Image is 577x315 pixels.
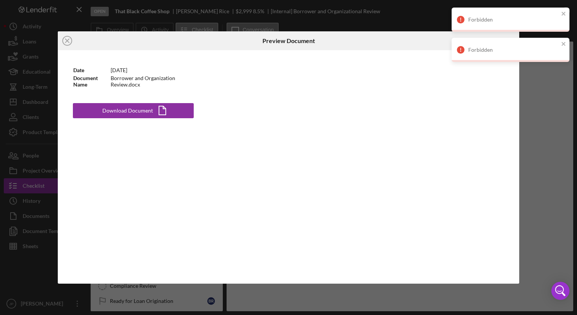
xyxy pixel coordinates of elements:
[73,67,84,73] b: Date
[110,65,194,75] td: [DATE]
[110,75,194,88] td: Borrower and Organization Review.docx
[551,282,569,300] div: Open Intercom Messenger
[561,41,566,48] button: close
[262,37,315,44] h6: Preview Document
[468,47,559,53] div: Forbidden
[468,17,559,23] div: Forbidden
[102,103,153,118] div: Download Document
[73,103,194,118] button: Download Document
[561,11,566,18] button: close
[73,75,98,87] b: Document Name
